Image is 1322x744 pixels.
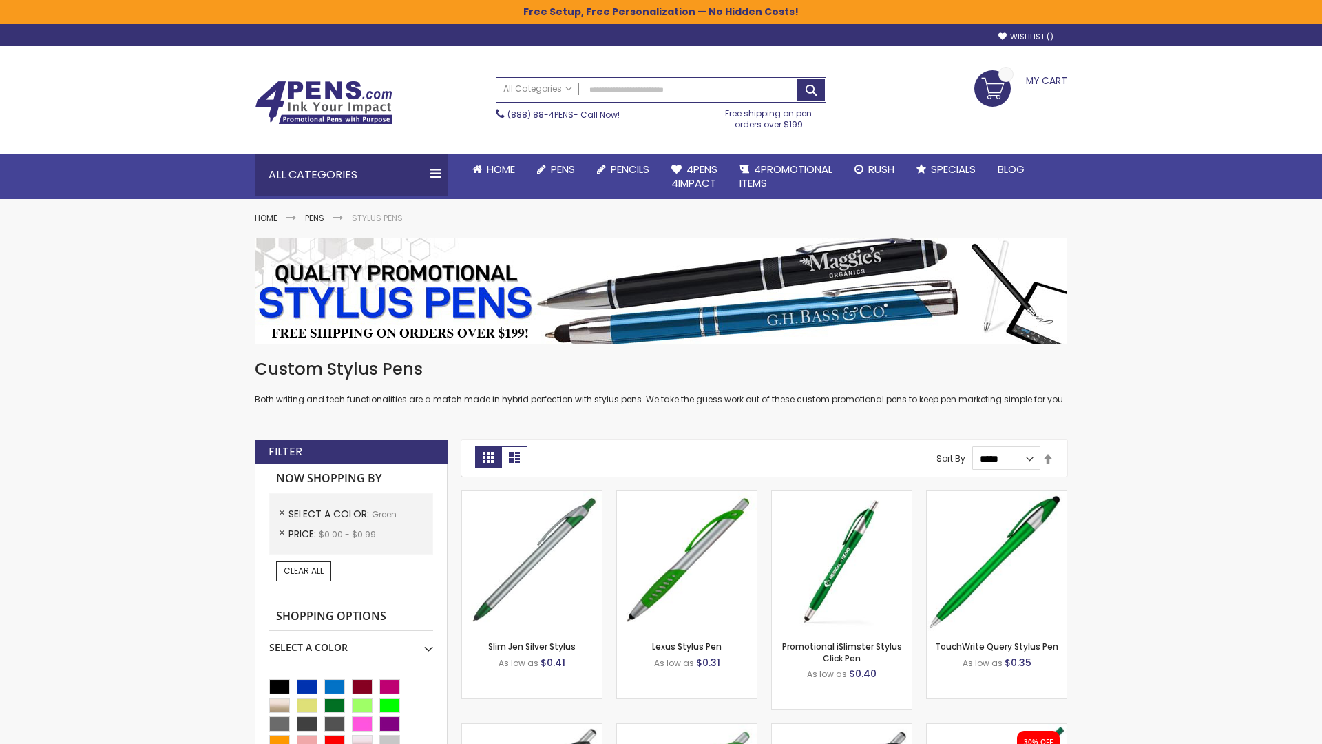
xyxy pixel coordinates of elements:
[927,491,1067,631] img: TouchWrite Query Stylus Pen-Green
[1005,656,1031,670] span: $0.35
[305,212,324,224] a: Pens
[352,212,403,224] strong: Stylus Pens
[507,109,620,121] span: - Call Now!
[998,162,1025,176] span: Blog
[269,444,302,459] strong: Filter
[551,162,575,176] span: Pens
[711,103,827,130] div: Free shipping on pen orders over $199
[931,162,976,176] span: Specials
[868,162,894,176] span: Rush
[503,83,572,94] span: All Categories
[782,641,902,663] a: Promotional iSlimster Stylus Click Pen
[696,656,720,670] span: $0.31
[255,358,1067,406] div: Both writing and tech functionalities are a match made in hybrid perfection with stylus pens. We ...
[526,154,586,185] a: Pens
[499,657,538,669] span: As low as
[671,162,717,190] span: 4Pens 4impact
[849,667,877,681] span: $0.40
[255,238,1067,344] img: Stylus Pens
[660,154,728,199] a: 4Pens4impact
[269,631,433,654] div: Select A Color
[276,561,331,581] a: Clear All
[772,491,912,631] img: Promotional iSlimster Stylus Click Pen-Green
[507,109,574,121] a: (888) 88-4PENS
[843,154,905,185] a: Rush
[255,81,392,125] img: 4Pens Custom Pens and Promotional Products
[772,723,912,735] a: Lexus Metallic Stylus Pen-Green
[284,565,324,577] span: Clear All
[462,490,602,502] a: Slim Jen Silver Stylus-Green
[255,358,1067,380] h1: Custom Stylus Pens
[739,162,832,190] span: 4PROMOTIONAL ITEMS
[935,641,1058,652] a: TouchWrite Query Stylus Pen
[541,656,565,670] span: $0.41
[927,723,1067,735] a: iSlimster II - Full Color-Green
[372,508,397,520] span: Green
[652,641,722,652] a: Lexus Stylus Pen
[487,162,515,176] span: Home
[461,154,526,185] a: Home
[462,491,602,631] img: Slim Jen Silver Stylus-Green
[936,453,965,464] label: Sort By
[998,32,1053,42] a: Wishlist
[728,154,843,199] a: 4PROMOTIONALITEMS
[963,657,1003,669] span: As low as
[905,154,987,185] a: Specials
[255,154,448,196] div: All Categories
[617,723,757,735] a: Boston Silver Stylus Pen-Green
[269,602,433,632] strong: Shopping Options
[772,490,912,502] a: Promotional iSlimster Stylus Click Pen-Green
[617,491,757,631] img: Lexus Stylus Pen-Green
[611,162,649,176] span: Pencils
[288,507,372,521] span: Select A Color
[617,490,757,502] a: Lexus Stylus Pen-Green
[319,528,376,540] span: $0.00 - $0.99
[288,527,319,541] span: Price
[987,154,1036,185] a: Blog
[586,154,660,185] a: Pencils
[807,668,847,680] span: As low as
[927,490,1067,502] a: TouchWrite Query Stylus Pen-Green
[654,657,694,669] span: As low as
[462,723,602,735] a: Boston Stylus Pen-Green
[475,446,501,468] strong: Grid
[496,78,579,101] a: All Categories
[488,641,576,652] a: Slim Jen Silver Stylus
[255,212,277,224] a: Home
[269,464,433,493] strong: Now Shopping by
